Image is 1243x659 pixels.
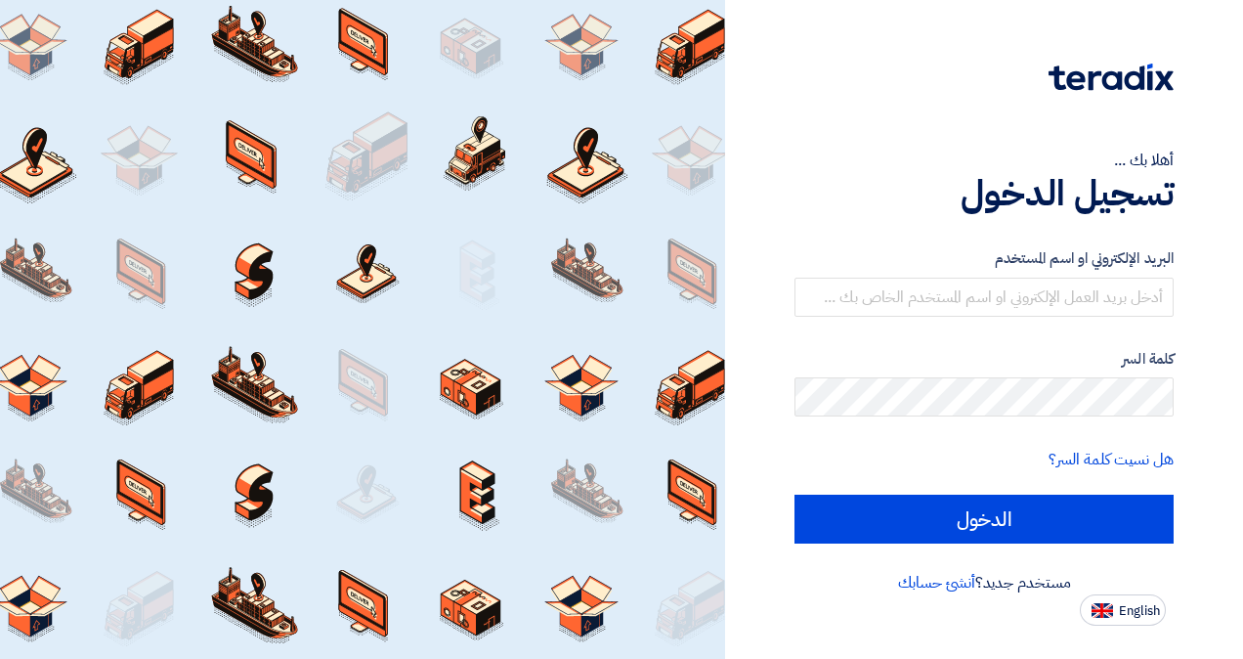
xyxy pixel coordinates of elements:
div: أهلا بك ... [794,149,1174,172]
input: الدخول [794,495,1174,544]
input: أدخل بريد العمل الإلكتروني او اسم المستخدم الخاص بك ... [794,278,1174,317]
span: English [1119,604,1160,618]
div: مستخدم جديد؟ [794,571,1174,594]
a: أنشئ حسابك [898,571,975,594]
h1: تسجيل الدخول [794,172,1174,215]
label: كلمة السر [794,348,1174,371]
img: en-US.png [1092,603,1113,618]
label: البريد الإلكتروني او اسم المستخدم [794,247,1174,270]
a: هل نسيت كلمة السر؟ [1049,448,1174,471]
button: English [1080,594,1166,626]
img: Teradix logo [1049,64,1174,91]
